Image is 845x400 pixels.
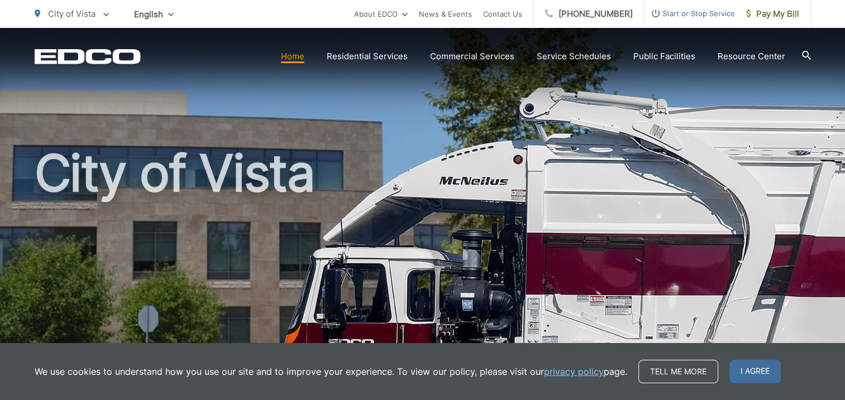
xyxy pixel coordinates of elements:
a: privacy policy [544,365,604,378]
span: English [126,4,182,24]
a: Public Facilities [633,50,695,63]
a: Tell me more [638,360,718,383]
a: Commercial Services [430,50,514,63]
a: EDCD logo. Return to the homepage. [35,49,141,64]
span: Pay My Bill [746,7,799,21]
a: Contact Us [483,7,522,21]
a: About EDCO [354,7,408,21]
a: Home [281,50,304,63]
p: We use cookies to understand how you use our site and to improve your experience. To view our pol... [35,365,627,378]
a: News & Events [419,7,472,21]
a: Resource Center [718,50,785,63]
a: Service Schedules [537,50,611,63]
span: City of Vista [48,8,96,19]
span: I agree [729,360,781,383]
a: Residential Services [327,50,408,63]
